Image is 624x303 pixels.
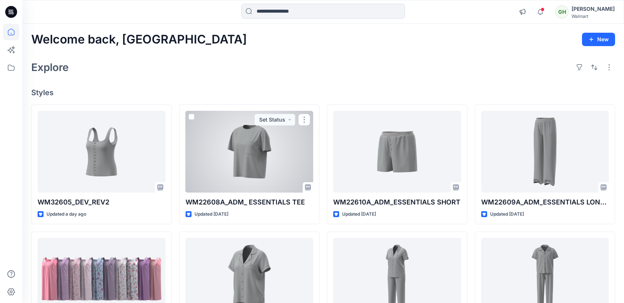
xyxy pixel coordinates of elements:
p: Updated [DATE] [194,210,228,218]
p: Updated a day ago [46,210,86,218]
p: WM22609A_ADM_ESSENTIALS LONG PANT [481,197,609,207]
h4: Styles [31,88,615,97]
a: WM22610A_ADM_ESSENTIALS SHORT [333,111,461,193]
p: Updated [DATE] [490,210,524,218]
p: WM22608A_ADM_ ESSENTIALS TEE [186,197,313,207]
h2: Explore [31,61,69,73]
a: WM22609A_ADM_ESSENTIALS LONG PANT [481,111,609,193]
button: New [582,33,615,46]
a: WM22608A_ADM_ ESSENTIALS TEE [186,111,313,193]
p: Updated [DATE] [342,210,376,218]
p: WM22610A_ADM_ESSENTIALS SHORT [333,197,461,207]
div: [PERSON_NAME] [572,4,615,13]
a: WM32605_DEV_REV2 [38,111,165,193]
h2: Welcome back, [GEOGRAPHIC_DATA] [31,33,247,46]
p: WM32605_DEV_REV2 [38,197,165,207]
div: Walmart [572,13,615,19]
div: GH [555,5,569,19]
